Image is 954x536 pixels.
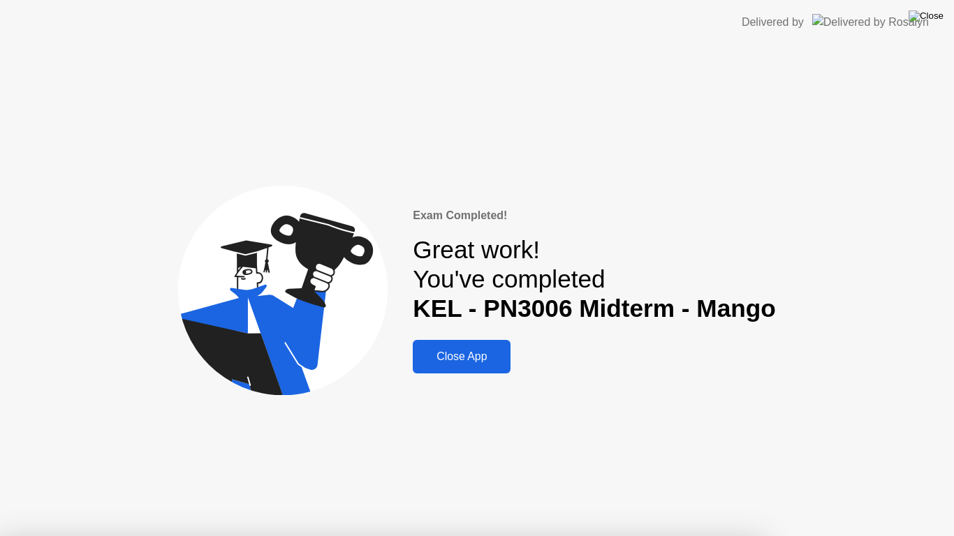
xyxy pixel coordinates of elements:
b: KEL - PN3006 Midterm - Mango [413,295,775,322]
div: Great work! You've completed [413,235,775,324]
div: Exam Completed! [413,207,775,224]
div: Close App [417,350,506,363]
img: Close [909,10,944,22]
img: Delivered by Rosalyn [812,14,929,30]
div: Delivered by [742,14,804,31]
